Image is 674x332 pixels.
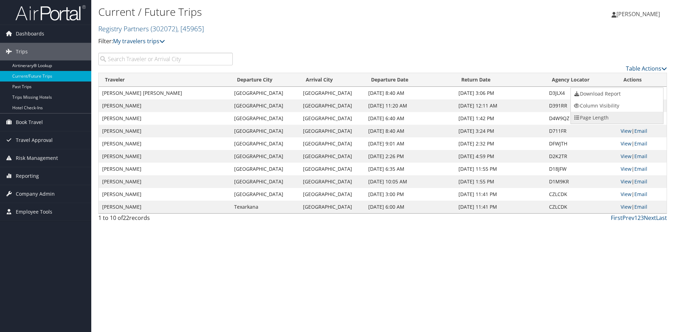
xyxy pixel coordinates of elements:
span: Risk Management [16,149,58,167]
span: Travel Approval [16,131,53,149]
a: Download Report [571,88,663,100]
span: Company Admin [16,185,55,203]
span: Book Travel [16,113,43,131]
span: Trips [16,43,28,60]
span: Employee Tools [16,203,52,221]
img: airportal-logo.png [15,5,86,21]
span: Reporting [16,167,39,185]
a: Column Visibility [571,100,663,112]
span: Dashboards [16,25,44,43]
a: Page Length [571,112,663,124]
